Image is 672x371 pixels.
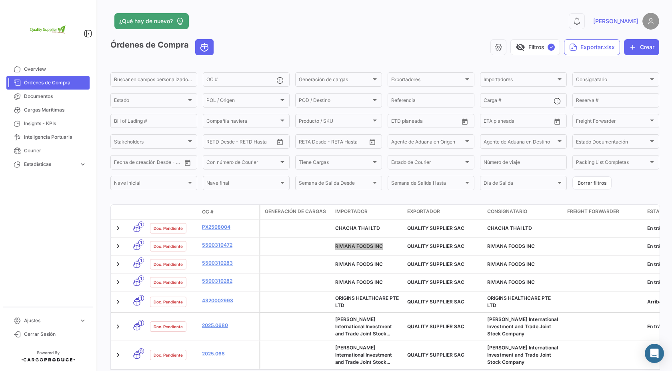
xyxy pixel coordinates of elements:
[645,344,664,363] div: Abrir Intercom Messenger
[404,205,484,219] datatable-header-cell: Exportador
[391,78,464,84] span: Exportadores
[114,323,122,331] a: Expand/Collapse Row
[182,157,194,169] button: Open calendar
[154,279,183,285] span: Doc. Pendiente
[114,99,186,104] span: Estado
[487,279,535,285] span: RIVIANA FOODS INC
[391,140,464,146] span: Agente de Aduana en Origen
[335,208,368,215] span: Importador
[407,225,464,231] span: QUALITY SUPPLIER SAC
[647,208,667,215] span: Estado
[487,316,558,337] span: Phan Nguyen International Investment and Trade Joint Stock Company
[391,120,406,125] input: Desde
[487,225,532,231] span: CHACHA THAI LTD
[202,350,256,357] a: 2025.068
[484,120,498,125] input: Desde
[335,316,392,344] span: Phan Nguyen International Investment and Trade Joint Stock Company
[127,209,147,215] datatable-header-cell: Modo de Transporte
[114,182,186,187] span: Nave inicial
[407,323,464,329] span: QUALITY SUPPLIER SAC
[202,223,256,231] a: PX2508004
[487,243,535,249] span: RIVIANA FOODS INC
[576,140,648,146] span: Estado Documentación
[642,13,659,30] img: placeholder-user.png
[551,116,563,128] button: Open calendar
[335,279,383,285] span: RIVIANA FOODS INC
[624,39,659,55] button: Crear
[484,140,556,146] span: Agente de Aduana en Destino
[487,345,558,365] span: Phan Nguyen International Investment and Trade Joint Stock Company
[114,242,122,250] a: Expand/Collapse Row
[391,161,464,166] span: Estado de Courier
[391,182,464,187] span: Semana de Salida Hasta
[154,225,183,231] span: Doc. Pendiente
[564,205,644,219] datatable-header-cell: Freight Forwarder
[79,317,86,324] span: expand_more
[154,261,183,267] span: Doc. Pendiente
[260,205,332,219] datatable-header-cell: Generación de cargas
[114,351,122,359] a: Expand/Collapse Row
[114,278,122,286] a: Expand/Collapse Row
[24,106,86,114] span: Cargas Marítimas
[138,295,144,301] span: 1
[134,161,166,166] input: Hasta
[319,140,351,146] input: Hasta
[202,241,256,249] a: 5500310472
[202,277,256,285] a: 5500310282
[110,39,216,55] h3: Órdenes de Compra
[24,79,86,86] span: Órdenes de Compra
[196,40,213,55] button: Ocean
[504,120,536,125] input: Hasta
[154,323,183,330] span: Doc. Pendiente
[516,42,525,52] span: visibility_off
[114,161,128,166] input: Desde
[487,208,527,215] span: Consignatario
[6,76,90,90] a: Órdenes de Compra
[114,298,122,306] a: Expand/Collapse Row
[299,78,371,84] span: Generación de cargas
[202,208,214,215] span: OC #
[138,275,144,281] span: 1
[593,17,638,25] span: [PERSON_NAME]
[154,243,183,249] span: Doc. Pendiente
[6,90,90,103] a: Documentos
[487,261,535,267] span: RIVIANA FOODS INC
[202,322,256,329] a: 2025.0680
[154,352,183,358] span: Doc. Pendiente
[24,93,86,100] span: Documentos
[407,243,464,249] span: QUALITY SUPPLIER SAC
[487,295,551,308] span: ORIGINS HEALTHCARE PTE LTD
[147,209,199,215] datatable-header-cell: Estado Doc.
[6,117,90,130] a: Insights - KPIs
[24,134,86,141] span: Inteligencia Portuaria
[206,120,279,125] span: Compañía naviera
[274,136,286,148] button: Open calendar
[299,182,371,187] span: Semana de Salida Desde
[6,103,90,117] a: Cargas Marítimas
[335,225,380,231] span: CHACHA THAI LTD
[206,182,279,187] span: Nave final
[332,205,404,219] datatable-header-cell: Importador
[24,331,86,338] span: Cerrar Sesión
[366,136,378,148] button: Open calendar
[299,120,371,125] span: Producto / SKU
[484,78,556,84] span: Importadores
[484,205,564,219] datatable-header-cell: Consignatario
[484,182,556,187] span: Día de Salida
[206,99,279,104] span: POL / Origen
[24,120,86,127] span: Insights - KPIs
[299,99,371,104] span: POD / Destino
[407,279,464,285] span: QUALITY SUPPLIER SAC
[138,320,144,326] span: 1
[265,208,326,215] span: Generación de cargas
[564,39,620,55] button: Exportar.xlsx
[202,297,256,304] a: 4320002993
[154,299,183,305] span: Doc. Pendiente
[335,243,383,249] span: RIVIANA FOODS INC
[114,224,122,232] a: Expand/Collapse Row
[24,317,76,324] span: Ajustes
[459,116,471,128] button: Open calendar
[6,144,90,158] a: Courier
[407,208,440,215] span: Exportador
[206,161,279,166] span: Con número de Courier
